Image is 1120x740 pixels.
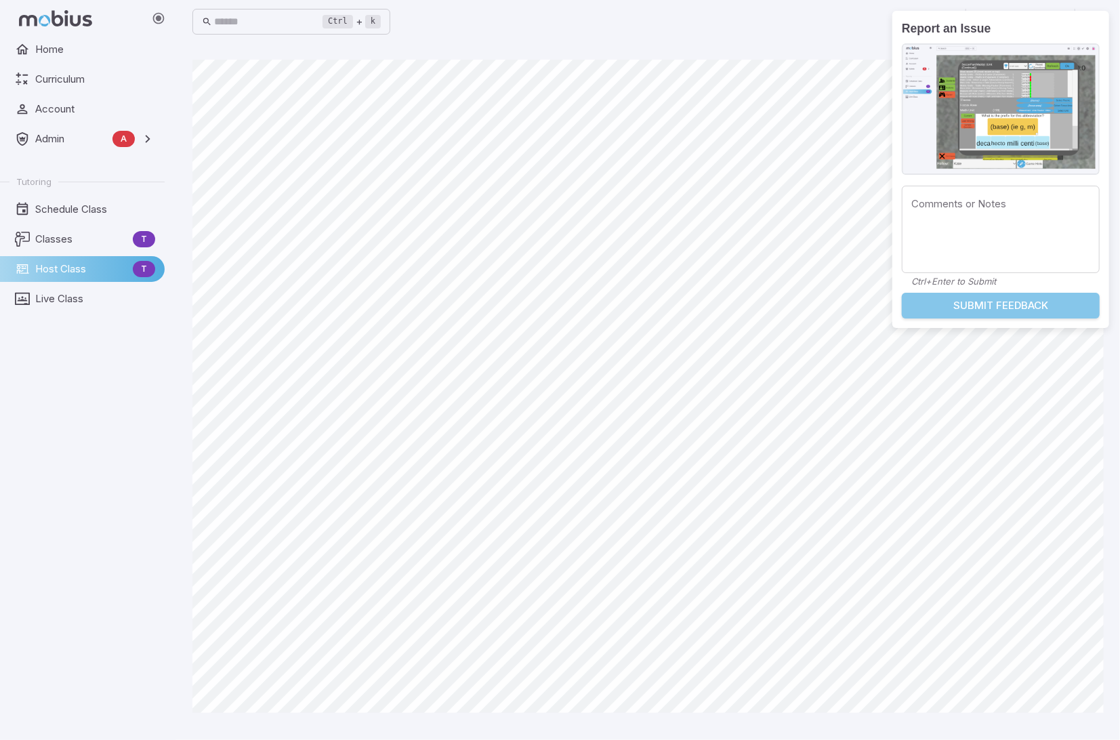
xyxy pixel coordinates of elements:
button: close [1096,15,1105,28]
kbd: Ctrl [323,15,353,28]
i: Ctrl+Enter to Submit [911,276,996,287]
span: Account [35,102,155,117]
span: T [133,232,155,246]
button: Fullscreen Game [969,9,995,35]
span: Schedule Class [35,202,155,217]
button: Join in Zoom Client [937,9,963,35]
h3: Report an Issue [902,20,1100,38]
span: Home [35,42,155,57]
button: Report an Issue [995,9,1020,35]
span: Live Class [35,291,155,306]
span: A [112,132,135,146]
div: + [323,14,381,30]
button: Submit Feedback [902,293,1100,318]
span: Curriculum [35,72,155,87]
span: Host Class [35,262,127,276]
span: Admin [35,131,107,146]
span: Classes [35,232,127,247]
span: T [133,262,155,276]
button: Create Activity [1046,9,1072,35]
img: Screenshot [902,43,1100,175]
button: Start Drawing on Questions [1020,9,1046,35]
span: Tutoring [16,176,51,188]
kbd: k [365,15,381,28]
div: Report Issue [892,11,1109,328]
